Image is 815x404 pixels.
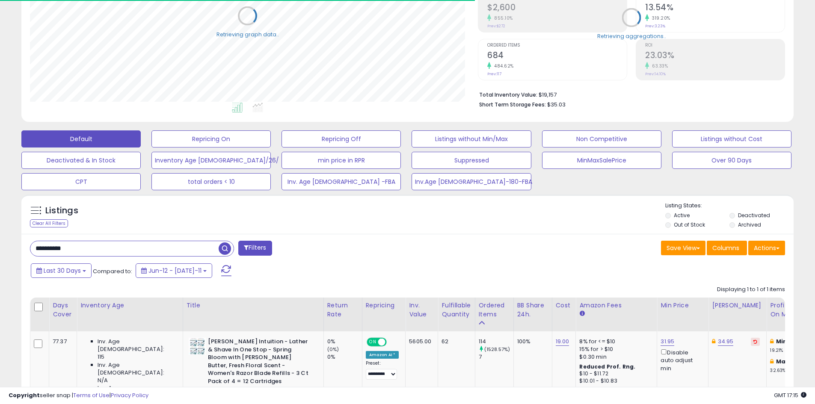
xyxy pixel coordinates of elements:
[579,353,650,361] div: $0.30 min
[579,338,650,345] div: 8% for <= $10
[542,152,661,169] button: MinMaxSalePrice
[412,130,531,147] button: Listings without Min/Max
[661,241,705,255] button: Save View
[366,301,402,310] div: Repricing
[31,263,92,278] button: Last 30 Days
[111,391,148,399] a: Privacy Policy
[9,392,148,400] div: seller snap | |
[409,338,431,345] div: 5605.00
[412,173,531,190] button: Inv.Age [DEMOGRAPHIC_DATA]-180-FBA
[98,338,176,353] span: Inv. Age [DEMOGRAPHIC_DATA]:
[53,301,73,319] div: Days Cover
[151,173,271,190] button: total orders < 10
[366,351,399,359] div: Amazon AI *
[208,338,312,387] b: [PERSON_NAME] Intuition - Lather & Shave In One Stop - Spring Bloom with [PERSON_NAME] Butter, Fr...
[21,152,141,169] button: Deactivated & In Stock
[718,337,734,346] a: 34.95
[442,338,468,345] div: 62
[661,301,705,310] div: Min Price
[774,391,806,399] span: 2025-08-11 17:15 GMT
[712,244,739,252] span: Columns
[327,301,359,319] div: Return Rate
[238,241,272,256] button: Filters
[98,384,176,400] span: Inv. Age [DEMOGRAPHIC_DATA]:
[579,345,650,353] div: 15% for > $10
[9,391,40,399] strong: Copyright
[98,353,104,361] span: 115
[189,338,206,355] img: 41KyDNWiGpL._SL40_.jpg
[479,301,510,319] div: Ordered Items
[366,360,399,380] div: Preset:
[442,301,471,319] div: Fulfillable Quantity
[738,221,761,228] label: Archived
[556,337,569,346] a: 19.00
[187,301,320,310] div: Title
[579,377,650,385] div: $10.01 - $10.83
[674,212,690,219] label: Active
[579,310,584,318] small: Amazon Fees.
[327,346,339,353] small: (0%)
[556,301,572,310] div: Cost
[282,173,401,190] button: Inv. Age [DEMOGRAPHIC_DATA] -FBA
[579,301,653,310] div: Amazon Fees
[385,339,399,346] span: OFF
[484,346,510,353] small: (1528.57%)
[136,263,212,278] button: Jun-12 - [DATE]-11
[712,301,763,310] div: [PERSON_NAME]
[98,361,176,377] span: Inv. Age [DEMOGRAPHIC_DATA]:
[412,152,531,169] button: Suppressed
[30,219,68,227] div: Clear All Filters
[21,130,141,147] button: Default
[579,363,635,370] b: Reduced Prof. Rng.
[53,338,70,345] div: 77.37
[21,173,141,190] button: CPT
[542,130,661,147] button: Non Competitive
[665,202,794,210] p: Listing States:
[93,267,132,275] span: Compared to:
[45,205,78,217] h5: Listings
[479,338,513,345] div: 114
[661,337,674,346] a: 31.95
[367,339,378,346] span: ON
[44,266,81,275] span: Last 30 Days
[717,286,785,294] div: Displaying 1 to 1 of 1 items
[674,221,705,228] label: Out of Stock
[517,301,548,319] div: BB Share 24h.
[216,30,279,38] div: Retrieving graph data..
[98,377,108,384] span: N/A
[776,357,791,366] b: Max:
[282,152,401,169] button: min price in RPR
[327,338,362,345] div: 0%
[327,353,362,361] div: 0%
[73,391,110,399] a: Terms of Use
[479,353,513,361] div: 7
[579,370,650,377] div: $10 - $11.72
[776,337,789,345] b: Min:
[738,212,770,219] label: Deactivated
[517,338,545,345] div: 100%
[80,301,179,310] div: Inventory Age
[707,241,747,255] button: Columns
[151,152,271,169] button: Inventory Age [DEMOGRAPHIC_DATA]/26/
[151,130,271,147] button: Repricing On
[148,266,202,275] span: Jun-12 - [DATE]-11
[282,130,401,147] button: Repricing Off
[672,130,791,147] button: Listings without Cost
[748,241,785,255] button: Actions
[661,348,702,372] div: Disable auto adjust min
[597,32,666,40] div: Retrieving aggregations..
[672,152,791,169] button: Over 90 Days
[409,301,434,319] div: Inv. value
